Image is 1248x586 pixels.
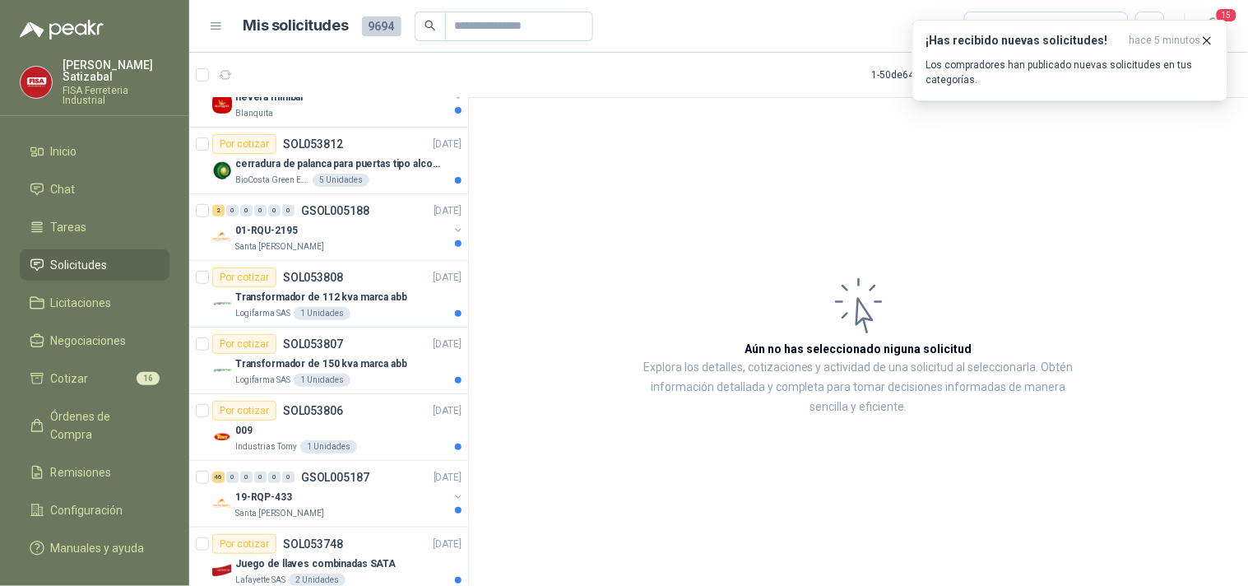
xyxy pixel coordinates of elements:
p: SOL053808 [283,272,343,283]
p: Transformador de 150 kva marca abb [235,356,407,372]
a: Configuración [20,495,169,526]
div: 0 [268,472,281,483]
h1: Mis solicitudes [244,14,349,38]
span: Chat [51,180,76,198]
img: Company Logo [212,94,232,114]
p: [DATE] [434,337,462,352]
span: Licitaciones [51,294,112,312]
p: SOL053748 [283,538,343,550]
img: Company Logo [21,67,52,98]
a: Inicio [20,136,169,167]
p: Los compradores han publicado nuevas solicitudes en tus categorías. [926,58,1214,87]
a: Por cotizarSOL053807[DATE] Company LogoTransformador de 150 kva marca abbLogifarma SAS1 Unidades [189,328,468,394]
p: GSOL005188 [301,205,369,216]
a: Chat [20,174,169,205]
div: 2 [212,205,225,216]
div: Por cotizar [212,267,276,287]
p: Industrias Tomy [235,440,297,453]
p: [DATE] [434,537,462,552]
div: 0 [282,205,295,216]
div: 0 [226,472,239,483]
p: Juego de llaves combinadas SATA [235,556,396,572]
div: Por cotizar [212,401,276,421]
p: Santa [PERSON_NAME] [235,240,324,253]
span: Manuales y ayuda [51,539,145,557]
img: Company Logo [212,227,232,247]
img: Company Logo [212,560,232,580]
a: Por cotizarSOL053808[DATE] Company LogoTransformador de 112 kva marca abbLogifarma SAS1 Unidades [189,261,468,328]
div: 0 [254,472,267,483]
p: Transformador de 112 kva marca abb [235,290,407,305]
span: Negociaciones [51,332,127,350]
p: Logifarma SAS [235,374,290,387]
span: Configuración [51,501,123,519]
p: cerradura de palanca para puertas tipo alcoba marca yale [235,156,440,172]
span: Inicio [51,142,77,160]
p: [PERSON_NAME] Satizabal [63,59,169,82]
h3: ¡Has recibido nuevas solicitudes! [926,34,1123,48]
a: Remisiones [20,457,169,488]
img: Company Logo [212,294,232,314]
div: 1 - 50 de 6499 [872,62,979,88]
div: 0 [240,205,253,216]
p: 01-RQU-2195 [235,223,298,239]
div: 0 [254,205,267,216]
img: Company Logo [212,360,232,380]
button: ¡Has recibido nuevas solicitudes!hace 5 minutos Los compradores han publicado nuevas solicitudes ... [912,20,1228,101]
img: Company Logo [212,494,232,514]
a: Cotizar16 [20,363,169,394]
a: Por cotizarSOL053806[DATE] Company Logo009Industrias Tomy1 Unidades [189,394,468,461]
span: Tareas [51,218,87,236]
a: 2 0 0 0 0 0 GSOL005188[DATE] Company Logo01-RQU-2195Santa [PERSON_NAME] [212,201,465,253]
a: Manuales y ayuda [20,533,169,564]
p: 009 [235,423,253,439]
p: GSOL005187 [301,472,369,483]
a: Por cotizarSOL053812[DATE] Company Logocerradura de palanca para puertas tipo alcoba marca yaleBi... [189,128,468,194]
button: 15 [1199,12,1228,41]
h3: Aún no has seleccionado niguna solicitud [745,340,972,358]
p: Santa [PERSON_NAME] [235,507,324,520]
a: Negociaciones [20,325,169,356]
p: [DATE] [434,270,462,286]
p: SOL053812 [283,138,343,150]
p: [DATE] [434,137,462,152]
span: hace 5 minutos [1130,34,1201,48]
p: [DATE] [434,470,462,486]
div: 46 [212,472,225,483]
div: 1 Unidades [294,374,350,387]
span: Órdenes de Compra [51,407,154,444]
div: 5 Unidades [313,174,369,187]
a: Órdenes de Compra [20,401,169,450]
img: Company Logo [212,160,232,180]
p: BioCosta Green Energy S.A.S [235,174,309,187]
p: Blanquita [235,107,273,120]
div: 0 [240,472,253,483]
a: Licitaciones [20,287,169,319]
div: Todas [975,17,1009,35]
p: SOL053807 [283,338,343,350]
p: [DATE] [434,403,462,419]
span: 9694 [362,16,401,36]
div: Por cotizar [212,534,276,554]
div: 1 Unidades [294,307,350,320]
span: 15 [1215,7,1238,23]
div: Por cotizar [212,134,276,154]
span: Remisiones [51,463,112,481]
a: Tareas [20,212,169,243]
div: 0 [282,472,295,483]
span: search [425,20,436,31]
a: Solicitudes [20,249,169,281]
img: Company Logo [212,427,232,447]
p: [DATE] [434,203,462,219]
a: 46 0 0 0 0 0 GSOL005187[DATE] Company Logo19-RQP-433Santa [PERSON_NAME] [212,467,465,520]
span: Solicitudes [51,256,108,274]
img: Logo peakr [20,20,104,40]
span: Cotizar [51,370,89,388]
p: Explora los detalles, cotizaciones y actividad de una solicitud al seleccionarla. Obtén informaci... [633,358,1083,417]
p: SOL053806 [283,405,343,416]
p: FISA Ferreteria Industrial [63,86,169,105]
div: 0 [268,205,281,216]
span: 16 [137,372,160,385]
div: Por cotizar [212,334,276,354]
p: 19-RQP-433 [235,490,292,505]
